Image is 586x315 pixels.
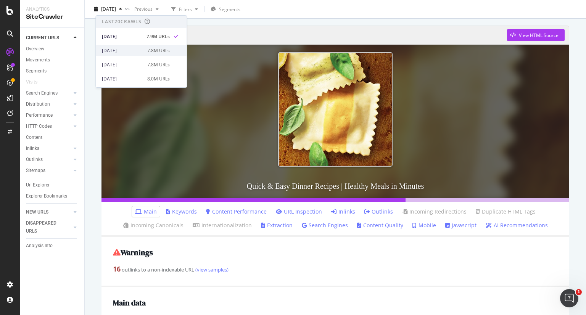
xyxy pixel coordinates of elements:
iframe: Intercom live chat [560,289,578,307]
a: AI Recommendations [486,222,548,229]
a: Internationalization [193,222,252,229]
h3: Quick & Easy Dinner Recipes | Healthy Meals in Minutes [101,174,569,198]
button: [DATE] [91,3,125,15]
a: Explorer Bookmarks [26,192,79,200]
span: 2025 Oct. 6th [101,6,116,12]
a: Inlinks [26,145,71,153]
a: Url Explorer [26,181,79,189]
span: vs [125,5,131,11]
a: Distribution [26,100,71,108]
strong: 16 [113,264,121,273]
div: Distribution [26,100,50,108]
div: HTTP Codes [26,122,52,130]
a: Incoming Redirections [402,208,467,215]
span: 1 [576,289,582,295]
a: Outlinks [26,156,71,164]
a: Sitemaps [26,167,71,175]
a: Javascript [445,222,477,229]
div: Analytics [26,6,78,13]
a: Keywords [166,208,197,215]
div: Analysis Info [26,242,53,250]
div: View HTML Source [519,32,559,39]
a: Movements [26,56,79,64]
div: Explorer Bookmarks [26,192,67,200]
div: Overview [26,45,44,53]
a: CURRENT URLS [26,34,71,42]
div: outlinks to a non-indexable URL [113,264,558,274]
button: View HTML Source [507,29,565,41]
a: Analysis Info [26,242,79,250]
a: Segments [26,67,79,75]
div: NEW URLS [26,208,48,216]
button: Segments [208,3,243,15]
div: DISAPPEARED URLS [26,219,64,235]
div: Last 20 Crawls [102,18,142,25]
div: Segments [26,67,47,75]
div: Search Engines [26,89,58,97]
a: [URL][DOMAIN_NAME] [106,26,507,45]
a: Search Engines [302,222,348,229]
a: Search Engines [26,89,71,97]
h2: Warnings [113,248,558,257]
a: NEW URLS [26,208,71,216]
div: Performance [26,111,53,119]
div: Url Explorer [26,181,50,189]
div: 8.0M URLs [147,76,170,82]
div: Inlinks [26,145,39,153]
div: 7.8M URLs [147,47,170,54]
button: Filters [168,3,201,15]
a: Overview [26,45,79,53]
a: Performance [26,111,71,119]
img: Quick & Easy Dinner Recipes | Healthy Meals in Minutes [278,52,393,167]
div: [DATE] [102,76,143,82]
a: Incoming Canonicals [123,222,184,229]
div: CURRENT URLS [26,34,59,42]
a: Main [135,208,157,215]
a: Visits [26,78,45,86]
a: Content Quality [357,222,403,229]
a: Content Performance [206,208,267,215]
span: Segments [219,6,240,13]
a: Duplicate HTML Tags [476,208,536,215]
a: HTTP Codes [26,122,71,130]
a: Inlinks [331,208,355,215]
div: [DATE] [102,47,143,54]
div: Visits [26,78,37,86]
div: SiteCrawler [26,13,78,21]
span: Previous [131,6,153,12]
a: Content [26,133,79,141]
div: Sitemaps [26,167,45,175]
div: Outlinks [26,156,43,164]
a: Outlinks [364,208,393,215]
div: 7.9M URLs [146,33,170,40]
a: URL Inspection [276,208,322,215]
div: 7.8M URLs [147,61,170,68]
a: DISAPPEARED URLS [26,219,71,235]
a: (view samples) [194,266,229,273]
div: Content [26,133,42,141]
a: Extraction [261,222,293,229]
div: [DATE] [102,61,143,68]
div: Movements [26,56,50,64]
button: Previous [131,3,162,15]
div: [DATE] [102,33,142,40]
a: Mobile [412,222,436,229]
h2: Main data [113,299,558,307]
div: Filters [179,6,192,12]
